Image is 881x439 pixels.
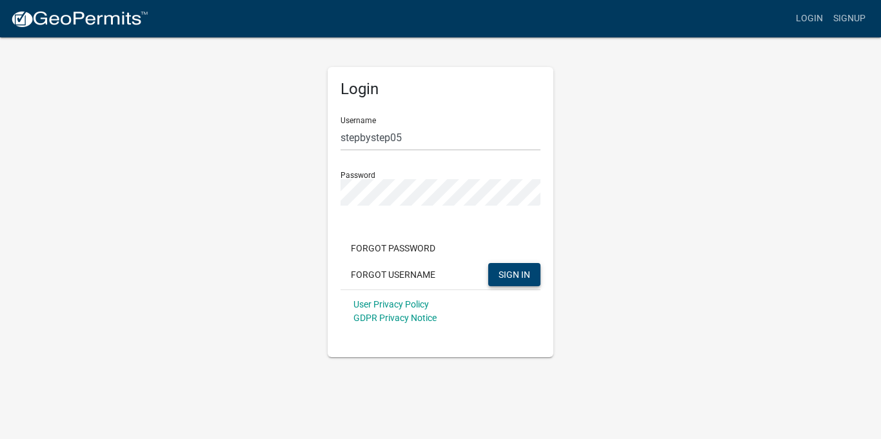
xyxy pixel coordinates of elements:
a: Login [791,6,828,31]
button: Forgot Username [341,263,446,286]
a: User Privacy Policy [353,299,429,309]
button: SIGN IN [488,263,540,286]
h5: Login [341,80,540,99]
button: Forgot Password [341,237,446,260]
a: GDPR Privacy Notice [353,313,437,323]
a: Signup [828,6,871,31]
span: SIGN IN [499,269,530,279]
